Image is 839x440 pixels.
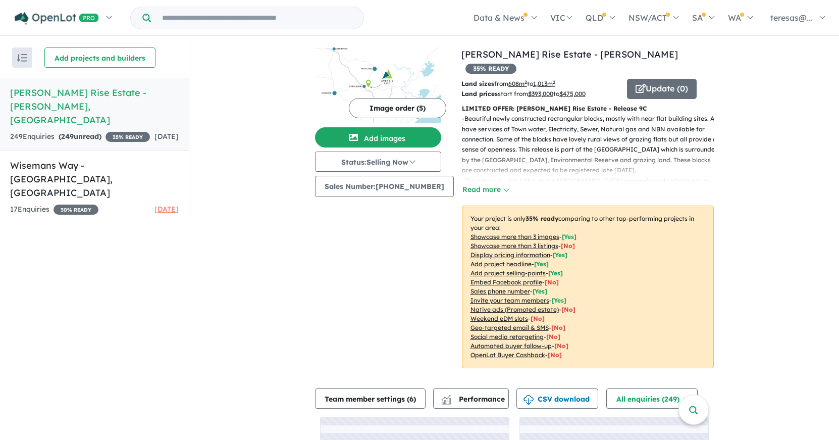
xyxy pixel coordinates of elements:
strong: ( unread) [59,132,101,141]
u: $ 475,000 [559,90,586,97]
p: - The estate is - just 1.5km to the [GEOGRAPHIC_DATA]; approximately 10 minutes to [GEOGRAPHIC_DA... [462,176,722,237]
button: Performance [433,388,509,409]
img: Openlot PRO Logo White [15,12,99,25]
p: start from [461,89,619,99]
b: 35 % ready [526,215,558,222]
sup: 2 [525,79,527,85]
img: line-chart.svg [441,395,450,401]
img: bar-chart.svg [441,398,451,405]
u: Weekend eDM slots [470,315,528,322]
button: Sales Number:[PHONE_NUMBER] [315,176,454,197]
button: Status:Selling Now [315,152,441,172]
u: Invite your team members [470,297,549,304]
div: 249 Enquir ies [10,131,150,143]
sup: 2 [553,79,555,85]
u: 608 m [508,80,527,87]
u: $ 393,000 [528,90,553,97]
p: Your project is only comparing to other top-performing projects in your area: - - - - - - - - - -... [462,206,714,368]
u: Add project selling-points [470,269,546,277]
p: from [461,79,619,89]
button: CSV download [516,388,598,409]
div: 17 Enquir ies [10,204,98,216]
button: Image order (5) [349,98,446,118]
b: Land sizes [461,80,494,87]
button: Read more [462,184,509,195]
span: to [553,90,586,97]
span: [ Yes ] [552,297,566,304]
span: to [527,80,555,87]
u: 1,013 m [533,80,555,87]
u: Embed Facebook profile [470,278,542,286]
u: Native ads (Promoted estate) [470,306,559,313]
p: LIMITED OFFER: [PERSON_NAME] Rise Estate - Release 9C [462,104,714,114]
button: All enquiries (249) [606,388,698,409]
button: Add projects and builders [44,47,155,68]
span: 30 % READY [54,205,98,215]
span: [DATE] [154,132,179,141]
span: [DATE] [154,205,179,214]
input: Try estate name, suburb, builder or developer [153,7,361,29]
p: - Beautiful newly constructed rectangular blocks, mostly with near flat building sites. All have ... [462,114,722,175]
u: Social media retargeting [470,333,544,340]
span: [No] [531,315,545,322]
span: teresas@... [770,13,812,23]
a: [PERSON_NAME] Rise Estate - [PERSON_NAME] [461,48,678,60]
span: [ Yes ] [533,287,547,295]
img: download icon [523,395,534,405]
h5: Wisemans Way - [GEOGRAPHIC_DATA] , [GEOGRAPHIC_DATA] [10,159,179,200]
button: Team member settings (6) [315,388,426,409]
span: 6 [409,395,413,404]
u: Sales phone number [470,287,530,295]
u: Showcase more than 3 listings [470,242,558,250]
span: 35 % READY [465,64,516,74]
u: Automated buyer follow-up [470,342,552,350]
u: Add project headline [470,260,532,268]
span: [ Yes ] [562,233,576,240]
span: [ No ] [561,242,575,250]
span: [No] [554,342,568,350]
span: [ Yes ] [553,251,567,259]
img: sort.svg [17,54,27,62]
span: [No] [546,333,560,340]
span: Performance [443,395,505,404]
button: Update (0) [627,79,697,99]
span: [ Yes ] [548,269,563,277]
u: OpenLot Buyer Cashback [470,351,545,359]
span: 249 [61,132,74,141]
u: Display pricing information [470,251,550,259]
u: Showcase more than 3 images [470,233,559,240]
span: [No] [548,351,562,359]
b: Land prices [461,90,498,97]
span: [No] [551,324,565,331]
span: 35 % READY [106,132,150,142]
h5: [PERSON_NAME] Rise Estate - [PERSON_NAME] , [GEOGRAPHIC_DATA] [10,86,179,127]
u: Geo-targeted email & SMS [470,324,549,331]
span: [No] [561,306,575,313]
button: Add images [315,127,441,148]
img: Avery's Rise Estate - Heddon Greta [315,47,441,123]
span: [ No ] [545,278,559,286]
span: [ Yes ] [534,260,549,268]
